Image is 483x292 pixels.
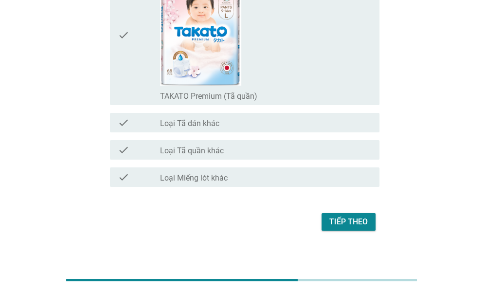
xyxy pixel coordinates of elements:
i: check [118,117,129,128]
label: Loại Tã dán khác [160,119,219,128]
div: Tiếp theo [329,216,368,228]
button: Tiếp theo [322,213,376,231]
i: check [118,171,129,183]
i: check [118,144,129,156]
label: Loại Tã quần khác [160,146,224,156]
label: TAKATO Premium (Tã quần) [160,91,257,101]
label: Loại Miếng lót khác [160,173,228,183]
